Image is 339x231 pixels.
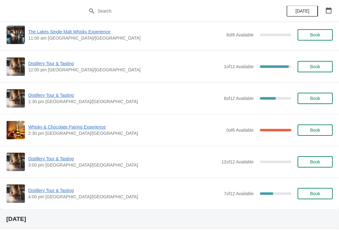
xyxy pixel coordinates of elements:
[28,60,221,67] span: Distillery Tour & Tasting
[298,156,333,168] button: Book
[7,184,25,203] img: Distillery Tour & Tasting | | 4:00 pm Europe/London
[310,128,320,133] span: Book
[226,128,254,133] span: 0 of 6 Available
[295,8,309,14] span: [DATE]
[28,187,221,194] span: Distillery Tour & Tasting
[298,61,333,72] button: Book
[7,121,25,139] img: Whisky & Chocolate Pairing Experience | | 2:30 pm Europe/London
[28,130,223,136] span: 2:30 pm [GEOGRAPHIC_DATA]/[GEOGRAPHIC_DATA]
[310,32,320,37] span: Book
[28,194,221,200] span: 4:00 pm [GEOGRAPHIC_DATA]/[GEOGRAPHIC_DATA]
[7,89,25,107] img: Distillery Tour & Tasting | | 1:30 pm Europe/London
[7,26,25,44] img: The Lakes Single Malt Whisky Experience | | 11:00 am Europe/London
[28,29,223,35] span: The Lakes Single Malt Whisky Experience
[298,29,333,41] button: Book
[28,67,221,73] span: 12:00 pm [GEOGRAPHIC_DATA]/[GEOGRAPHIC_DATA]
[298,188,333,199] button: Book
[310,64,320,69] span: Book
[28,162,218,168] span: 3:00 pm [GEOGRAPHIC_DATA]/[GEOGRAPHIC_DATA]
[7,58,25,76] img: Distillery Tour & Tasting | | 12:00 pm Europe/London
[224,96,254,101] span: 6 of 12 Available
[224,191,254,196] span: 7 of 12 Available
[28,92,221,98] span: Distillery Tour & Tasting
[28,124,223,130] span: Whisky & Chocolate Pairing Experience
[6,216,333,222] h2: [DATE]
[28,156,218,162] span: Distillery Tour & Tasting
[97,5,254,17] input: Search
[298,93,333,104] button: Book
[310,159,320,164] span: Book
[298,124,333,136] button: Book
[226,32,254,37] span: 8 of 8 Available
[7,153,25,171] img: Distillery Tour & Tasting | | 3:00 pm Europe/London
[224,64,254,69] span: 1 of 12 Available
[287,5,318,17] button: [DATE]
[28,98,221,105] span: 1:30 pm [GEOGRAPHIC_DATA]/[GEOGRAPHIC_DATA]
[221,159,254,164] span: 12 of 12 Available
[28,35,223,41] span: 11:00 am [GEOGRAPHIC_DATA]/[GEOGRAPHIC_DATA]
[310,96,320,101] span: Book
[310,191,320,196] span: Book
